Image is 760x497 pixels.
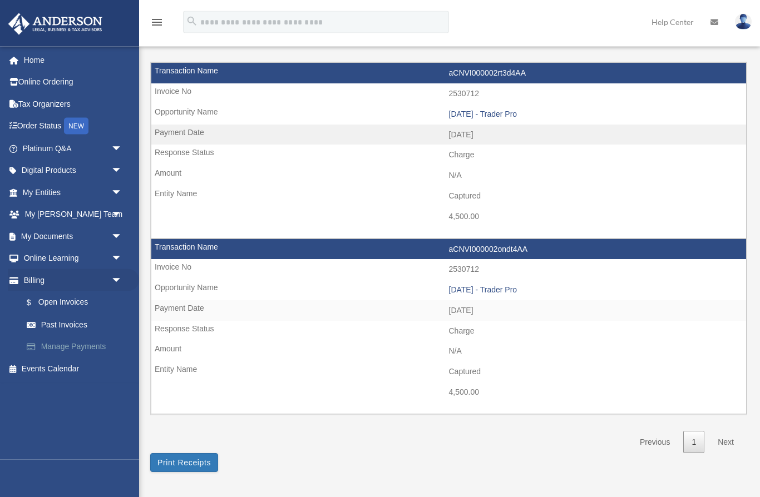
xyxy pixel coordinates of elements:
a: menu [150,19,164,29]
a: My Entitiesarrow_drop_down [8,181,139,203]
a: Next [709,431,742,454]
button: Print Receipts [150,454,218,473]
a: My [PERSON_NAME] Teamarrow_drop_down [8,203,139,226]
td: [DATE] [151,301,746,322]
span: arrow_drop_down [111,247,134,270]
td: Charge [151,321,746,342]
a: Home [8,49,139,71]
a: Manage Payments [16,336,139,358]
span: arrow_drop_down [111,137,134,160]
td: 4,500.00 [151,207,746,228]
td: 2530712 [151,84,746,105]
a: $Open Invoices [16,291,139,314]
span: arrow_drop_down [111,181,134,204]
span: arrow_drop_down [111,160,134,182]
i: menu [150,16,164,29]
a: Platinum Q&Aarrow_drop_down [8,137,139,160]
td: N/A [151,166,746,187]
td: aCNVI000002ondt4AA [151,240,746,261]
span: $ [33,296,38,310]
span: arrow_drop_down [111,269,134,292]
td: aCNVI000002rt3d4AA [151,63,746,85]
td: 4,500.00 [151,382,746,404]
a: Digital Productsarrow_drop_down [8,160,139,182]
td: Captured [151,186,746,207]
a: Tax Organizers [8,93,139,115]
i: search [186,15,198,27]
td: 2530712 [151,260,746,281]
a: Events Calendar [8,357,139,380]
div: [DATE] - Trader Pro [449,286,741,295]
a: 1 [683,431,704,454]
div: [DATE] - Trader Pro [449,110,741,120]
a: Order StatusNEW [8,115,139,138]
span: arrow_drop_down [111,203,134,226]
td: Charge [151,145,746,166]
div: NEW [64,118,88,135]
td: [DATE] [151,125,746,146]
a: Billingarrow_drop_down [8,269,139,291]
a: My Documentsarrow_drop_down [8,225,139,247]
td: N/A [151,341,746,362]
span: arrow_drop_down [111,225,134,248]
img: Anderson Advisors Platinum Portal [5,13,106,35]
a: Past Invoices [16,314,134,336]
img: User Pic [735,14,752,30]
a: Online Learningarrow_drop_down [8,247,139,270]
a: Previous [631,431,678,454]
td: Captured [151,362,746,383]
a: Online Ordering [8,71,139,93]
